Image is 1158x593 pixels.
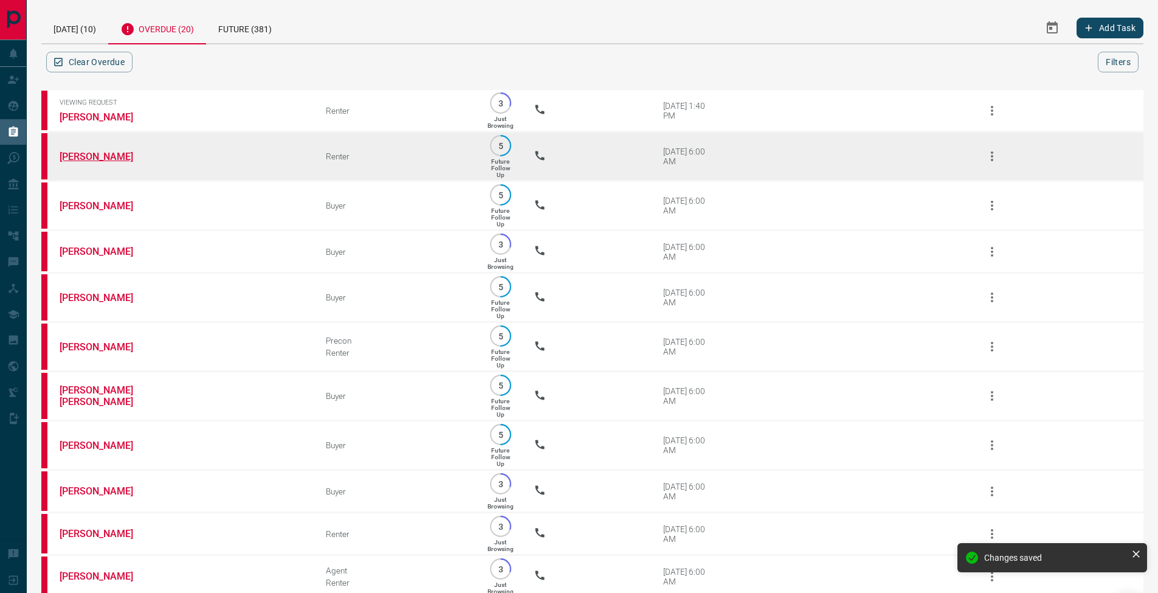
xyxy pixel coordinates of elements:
div: property.ca [41,373,47,419]
p: 5 [496,381,505,390]
div: Buyer [326,391,467,401]
div: Buyer [326,293,467,302]
div: [DATE] 6:00 AM [663,524,715,544]
div: property.ca [41,274,47,321]
div: [DATE] 6:00 AM [663,435,715,455]
p: 3 [496,479,505,488]
div: property.ca [41,422,47,468]
div: Renter [326,529,467,539]
p: Future Follow Up [491,349,510,369]
div: [DATE] 6:00 AM [663,386,715,406]
div: [DATE] 1:40 PM [663,101,715,120]
p: Just Browsing [488,257,514,270]
div: [DATE] 6:00 AM [663,147,715,166]
div: [DATE] (10) [41,12,108,43]
div: property.ca [41,324,47,370]
div: property.ca [41,182,47,229]
div: property.ca [41,232,47,271]
div: Renter [326,151,467,161]
a: [PERSON_NAME] [60,485,151,497]
p: 3 [496,240,505,249]
button: Clear Overdue [46,52,133,72]
div: Renter [326,578,467,588]
p: 3 [496,522,505,531]
p: 5 [496,141,505,150]
a: [PERSON_NAME] [60,528,151,539]
p: 3 [496,564,505,574]
div: [DATE] 6:00 AM [663,196,715,215]
a: [PERSON_NAME] [60,341,151,353]
p: Just Browsing [488,496,514,510]
p: 5 [496,190,505,199]
p: Future Follow Up [491,158,510,178]
div: property.ca [41,91,47,130]
p: 3 [496,99,505,108]
div: Overdue (20) [108,12,206,44]
p: 5 [496,331,505,341]
a: [PERSON_NAME] [60,292,151,303]
div: [DATE] 6:00 AM [663,337,715,356]
div: Agent [326,566,467,575]
div: [DATE] 6:00 AM [663,288,715,307]
a: [PERSON_NAME] [60,246,151,257]
p: 5 [496,282,505,291]
button: Select Date Range [1038,13,1067,43]
a: [PERSON_NAME] [60,151,151,162]
div: Buyer [326,247,467,257]
a: [PERSON_NAME] [60,440,151,451]
div: property.ca [41,514,47,553]
div: Buyer [326,201,467,210]
a: [PERSON_NAME] [PERSON_NAME] [60,384,151,407]
a: [PERSON_NAME] [60,570,151,582]
p: Future Follow Up [491,299,510,319]
button: Filters [1098,52,1139,72]
div: [DATE] 6:00 AM [663,242,715,262]
button: Add Task [1077,18,1143,38]
div: property.ca [41,133,47,179]
div: Buyer [326,440,467,450]
div: Renter [326,348,467,358]
div: [DATE] 6:00 AM [663,482,715,501]
p: Future Follow Up [491,207,510,227]
span: Viewing Request [60,99,308,106]
p: 5 [496,430,505,439]
p: Just Browsing [488,116,514,129]
a: [PERSON_NAME] [60,111,151,123]
a: [PERSON_NAME] [60,200,151,212]
div: Future (381) [206,12,284,43]
p: Future Follow Up [491,447,510,467]
div: Renter [326,106,467,116]
div: Buyer [326,487,467,496]
p: Just Browsing [488,539,514,552]
div: property.ca [41,471,47,511]
div: Precon [326,336,467,345]
div: Changes saved [984,553,1126,563]
p: Future Follow Up [491,398,510,418]
div: [DATE] 6:00 AM [663,567,715,586]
